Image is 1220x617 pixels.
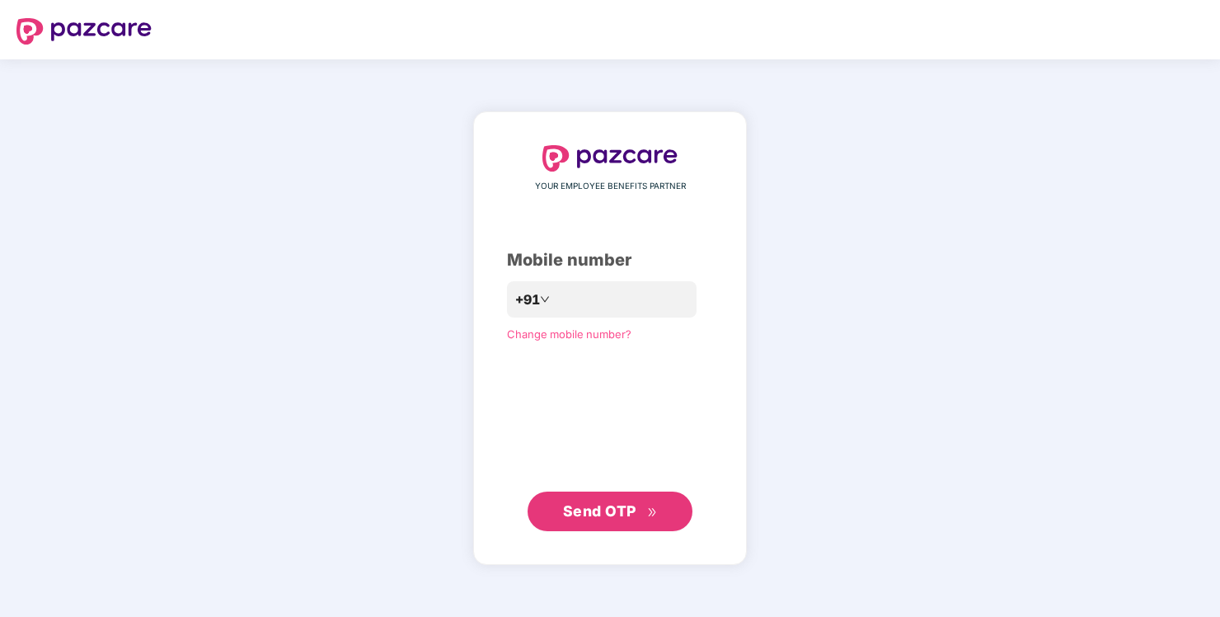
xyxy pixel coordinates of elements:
[542,145,678,172] img: logo
[528,492,692,531] button: Send OTPdouble-right
[540,294,550,304] span: down
[16,18,152,45] img: logo
[507,247,713,273] div: Mobile number
[515,290,540,310] span: +91
[535,180,686,193] span: YOUR EMPLOYEE BENEFITS PARTNER
[563,502,636,520] span: Send OTP
[647,507,658,518] span: double-right
[507,327,631,341] a: Change mobile number?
